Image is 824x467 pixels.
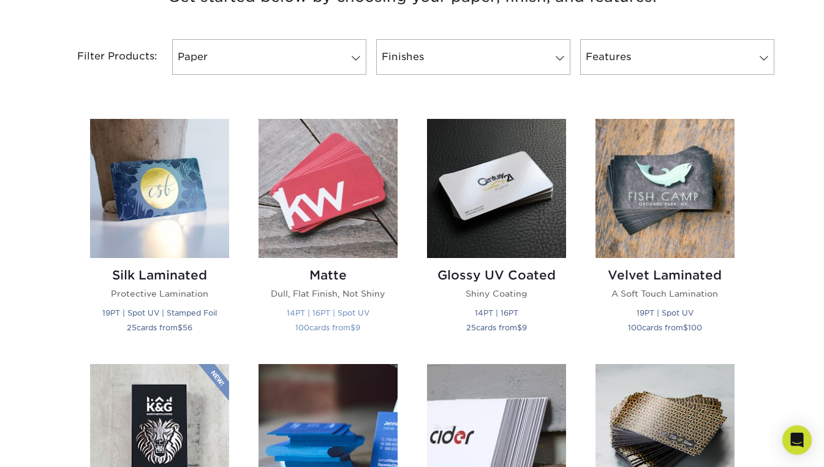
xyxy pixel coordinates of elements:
a: Glossy UV Coated Business Cards Glossy UV Coated Shiny Coating 14PT | 16PT 25cards from$9 [427,119,566,349]
span: 9 [522,323,527,332]
img: New Product [198,364,229,401]
p: Protective Lamination [90,287,229,300]
h2: Silk Laminated [90,268,229,283]
small: cards from [127,323,192,332]
span: 100 [688,323,702,332]
small: 14PT | 16PT [475,308,518,317]
img: Velvet Laminated Business Cards [595,119,735,258]
h2: Matte [259,268,398,283]
p: Dull, Flat Finish, Not Shiny [259,287,398,300]
a: Velvet Laminated Business Cards Velvet Laminated A Soft Touch Lamination 19PT | Spot UV 100cards ... [595,119,735,349]
a: Features [580,39,774,75]
span: $ [517,323,522,332]
small: 19PT | Spot UV | Stamped Foil [102,308,217,317]
span: 100 [295,323,309,332]
small: cards from [466,323,527,332]
small: 19PT | Spot UV [637,308,694,317]
span: 25 [466,323,476,332]
small: cards from [628,323,702,332]
img: Matte Business Cards [259,119,398,258]
img: Glossy UV Coated Business Cards [427,119,566,258]
span: 9 [355,323,360,332]
p: A Soft Touch Lamination [595,287,735,300]
span: $ [350,323,355,332]
img: Silk Laminated Business Cards [90,119,229,258]
div: Filter Products: [45,39,167,75]
h2: Glossy UV Coated [427,268,566,283]
a: Finishes [376,39,570,75]
h2: Velvet Laminated [595,268,735,283]
span: $ [683,323,688,332]
small: cards from [295,323,360,332]
span: $ [178,323,183,332]
span: 25 [127,323,137,332]
a: Silk Laminated Business Cards Silk Laminated Protective Lamination 19PT | Spot UV | Stamped Foil ... [90,119,229,349]
div: Open Intercom Messenger [782,425,812,455]
p: Shiny Coating [427,287,566,300]
a: Paper [172,39,366,75]
small: 14PT | 16PT | Spot UV [287,308,369,317]
a: Matte Business Cards Matte Dull, Flat Finish, Not Shiny 14PT | 16PT | Spot UV 100cards from$9 [259,119,398,349]
span: 56 [183,323,192,332]
span: 100 [628,323,642,332]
